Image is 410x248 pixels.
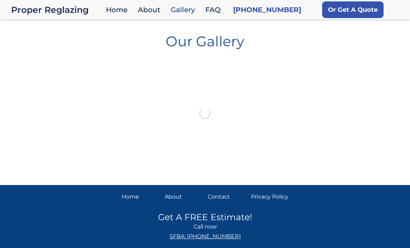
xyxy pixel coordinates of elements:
[233,5,301,15] a: [PHONE_NUMBER]
[16,29,394,48] h1: Our Gallery
[251,192,288,202] a: Privacy Policy
[102,2,134,17] a: Home
[165,192,202,202] a: About
[122,192,159,202] a: Home
[322,1,384,18] a: Or Get A Quote
[208,192,245,202] a: Contact
[167,2,202,17] a: Gallery
[202,2,228,17] a: FAQ
[11,5,102,15] div: Proper Reglazing
[134,2,167,17] a: About
[11,5,102,15] a: home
